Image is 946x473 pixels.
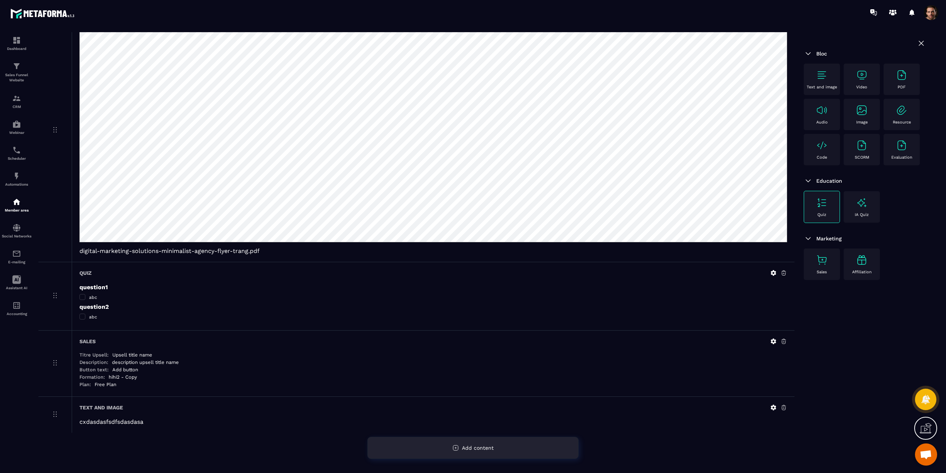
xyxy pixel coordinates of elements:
img: text-image no-wra [816,254,828,266]
p: Text and image [807,85,837,89]
img: text-image [856,197,868,209]
h6: Quiz [79,270,92,276]
p: cxdasdasfsdfsdasdasa [79,418,787,425]
div: Free Plan [95,382,116,387]
img: scheduler [12,146,21,155]
div: description upsell title name [112,359,179,365]
p: Sales [817,270,827,274]
p: Dashboard [2,47,31,51]
p: Accounting [2,312,31,316]
a: formationformationDashboard [2,30,31,56]
p: Quiz [817,212,826,217]
p: Resource [893,120,911,125]
img: logo [10,7,77,20]
p: Video [856,85,867,89]
a: formationformationCRM [2,88,31,114]
p: Image [856,120,868,125]
span: digital-marketing-solutions-minimalist-agency-flyer-trang.pdf [79,247,787,254]
img: arrow-down [804,49,813,58]
span: Marketing [816,236,842,241]
div: Upsell title name [112,352,152,358]
p: Member area [2,208,31,212]
img: text-image no-wra [856,104,868,116]
img: automations [12,197,21,206]
p: SCORM [855,155,869,160]
h5: question2 [79,303,787,310]
div: Plan: [79,382,91,387]
a: social-networksocial-networkSocial Networks [2,218,31,244]
h6: Sales [79,338,96,344]
p: E-mailing [2,260,31,264]
div: Formation: [79,374,105,380]
div: Add button [112,367,138,372]
img: formation [12,62,21,71]
span: abc [89,314,97,320]
a: automationsautomationsAutomations [2,166,31,192]
img: automations [12,172,21,180]
img: text-image no-wra [856,139,868,151]
p: Scheduler [2,156,31,161]
a: schedulerschedulerScheduler [2,140,31,166]
a: automationsautomationsWebinar [2,114,31,140]
img: social-network [12,223,21,232]
img: text-image no-wra [896,139,908,151]
div: hihi2 - Copy [109,374,137,380]
span: abc [89,295,97,300]
a: emailemailE-mailing [2,244,31,270]
a: automationsautomationsMember area [2,192,31,218]
p: Affiliation [852,270,872,274]
img: email [12,249,21,258]
img: automations [12,120,21,129]
p: Assistant AI [2,286,31,290]
p: Automations [2,182,31,186]
span: Education [816,178,842,184]
p: Social Networks [2,234,31,238]
a: formationformationSales Funnel Website [2,56,31,88]
div: Description: [79,359,108,365]
img: arrow-down [804,176,813,185]
div: Button text: [79,367,109,372]
img: text-image no-wra [816,104,828,116]
img: text-image no-wra [816,197,828,209]
a: Assistant AI [2,270,31,295]
div: Titre Upsell: [79,352,109,358]
p: Sales Funnel Website [2,72,31,83]
img: text-image [856,254,868,266]
p: Audio [816,120,828,125]
img: formation [12,36,21,45]
h5: question1 [79,284,787,291]
img: accountant [12,301,21,310]
p: Evaluation [891,155,912,160]
div: Open chat [915,443,937,466]
img: text-image no-wra [816,139,828,151]
img: text-image no-wra [856,69,868,81]
p: Webinar [2,131,31,135]
img: text-image no-wra [896,104,908,116]
img: text-image no-wra [896,69,908,81]
p: Code [817,155,827,160]
img: text-image no-wra [816,69,828,81]
img: formation [12,94,21,103]
a: accountantaccountantAccounting [2,295,31,321]
span: Add content [462,445,494,451]
h6: Text and image [79,405,123,411]
p: PDF [898,85,906,89]
span: Bloc [816,51,827,57]
p: CRM [2,105,31,109]
p: IA Quiz [855,212,869,217]
img: arrow-down [804,234,813,243]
